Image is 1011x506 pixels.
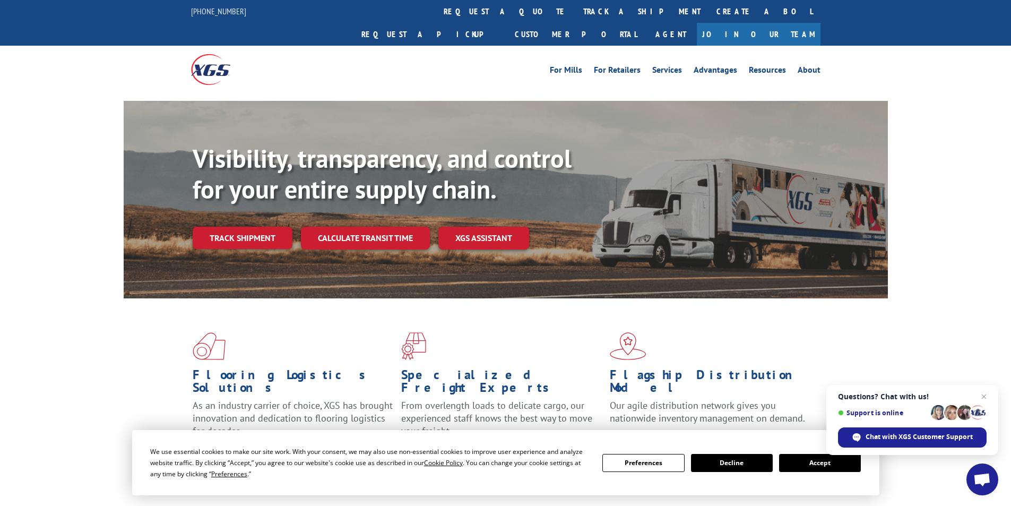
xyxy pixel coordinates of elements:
span: Chat with XGS Customer Support [866,432,973,442]
span: As an industry carrier of choice, XGS has brought innovation and dedication to flooring logistics... [193,399,393,437]
img: xgs-icon-total-supply-chain-intelligence-red [193,332,226,360]
a: [PHONE_NUMBER] [191,6,246,16]
span: Preferences [211,469,247,478]
span: Questions? Chat with us! [838,392,987,401]
a: Advantages [694,66,737,78]
button: Decline [691,454,773,472]
a: Request a pickup [353,23,507,46]
span: Our agile distribution network gives you nationwide inventory management on demand. [610,399,805,424]
a: Join Our Team [697,23,820,46]
h1: Specialized Freight Experts [401,368,602,399]
a: For Retailers [594,66,641,78]
h1: Flooring Logistics Solutions [193,368,393,399]
a: Customer Portal [507,23,645,46]
div: Chat with XGS Customer Support [838,427,987,448]
a: About [798,66,820,78]
div: Open chat [966,464,998,495]
a: Agent [645,23,697,46]
a: XGS ASSISTANT [438,227,529,250]
a: Track shipment [193,227,292,249]
a: Calculate transit time [301,227,430,250]
span: Close chat [978,390,990,403]
b: Visibility, transparency, and control for your entire supply chain. [193,142,572,205]
img: xgs-icon-focused-on-flooring-red [401,332,426,360]
button: Accept [779,454,861,472]
a: For Mills [550,66,582,78]
a: Services [652,66,682,78]
div: We use essential cookies to make our site work. With your consent, we may also use non-essential ... [150,446,590,479]
button: Preferences [602,454,684,472]
span: Cookie Policy [424,458,463,467]
span: Support is online [838,409,927,417]
div: Cookie Consent Prompt [132,430,879,495]
img: xgs-icon-flagship-distribution-model-red [610,332,646,360]
p: From overlength loads to delicate cargo, our experienced staff knows the best way to move your fr... [401,399,602,447]
h1: Flagship Distribution Model [610,368,810,399]
a: Resources [749,66,786,78]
